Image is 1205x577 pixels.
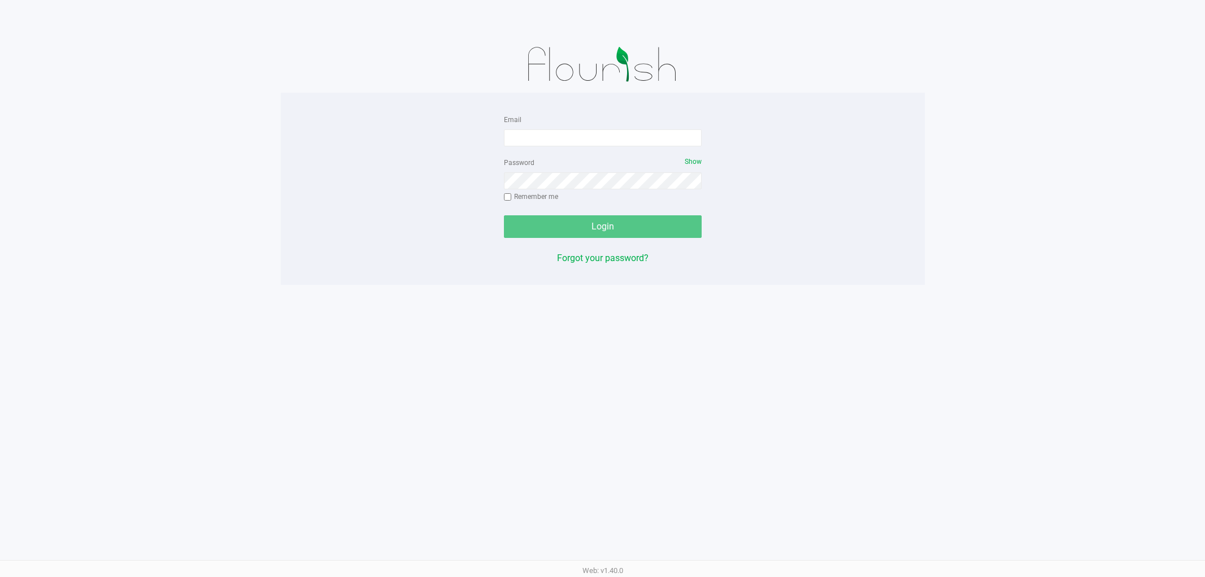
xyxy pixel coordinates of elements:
input: Remember me [504,193,512,201]
label: Remember me [504,192,558,202]
button: Forgot your password? [557,251,649,265]
label: Email [504,115,521,125]
span: Web: v1.40.0 [582,566,623,575]
span: Show [685,158,702,166]
label: Password [504,158,534,168]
